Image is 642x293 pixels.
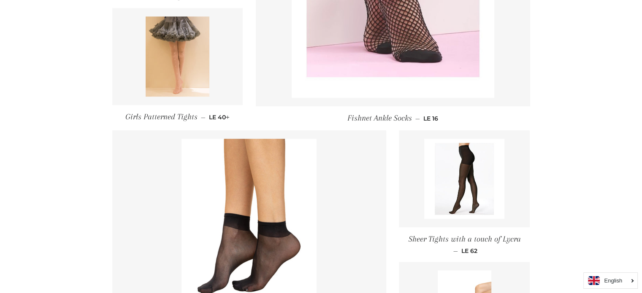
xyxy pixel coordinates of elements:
i: English [604,278,622,283]
span: — [415,115,420,122]
a: Girls Patterned Tights — LE 40 [112,105,243,129]
span: Sheer Tights with a touch of Lycra [408,234,520,244]
span: LE 16 [423,115,438,122]
a: English [588,276,633,285]
span: — [201,113,206,121]
a: Sheer Tights with a touch of Lycra — LE 62 [399,227,530,262]
span: Fishnet Ankle Socks [347,113,412,123]
span: LE 62 [461,247,477,255]
span: Girls Patterned Tights [125,112,198,121]
a: Fishnet Ankle Socks — LE 16 [256,106,530,130]
span: LE 40 [209,113,230,121]
span: — [453,247,458,255]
